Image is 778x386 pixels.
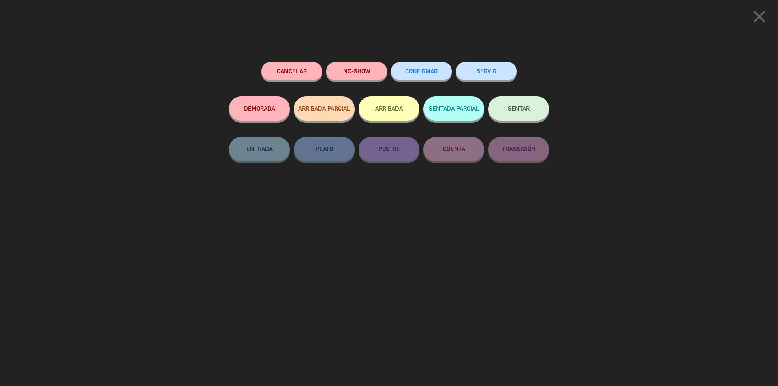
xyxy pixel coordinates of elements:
[229,137,290,161] button: ENTRADA
[749,6,769,27] i: close
[298,105,351,112] span: ARRIBADA PARCIAL
[294,96,355,121] button: ARRIBADA PARCIAL
[423,137,484,161] button: CUENTA
[391,62,452,80] button: CONFIRMAR
[747,6,772,30] button: close
[326,62,387,80] button: NO-SHOW
[405,68,438,75] span: CONFIRMAR
[508,105,530,112] span: SENTAR
[294,137,355,161] button: PLATO
[229,96,290,121] button: DEMORADA
[359,96,419,121] button: ARRIBADA
[359,137,419,161] button: POSTRE
[423,96,484,121] button: SENTADA PARCIAL
[261,62,322,80] button: Cancelar
[456,62,517,80] button: SERVIR
[488,96,549,121] button: SENTAR
[488,137,549,161] button: TRANSICIÓN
